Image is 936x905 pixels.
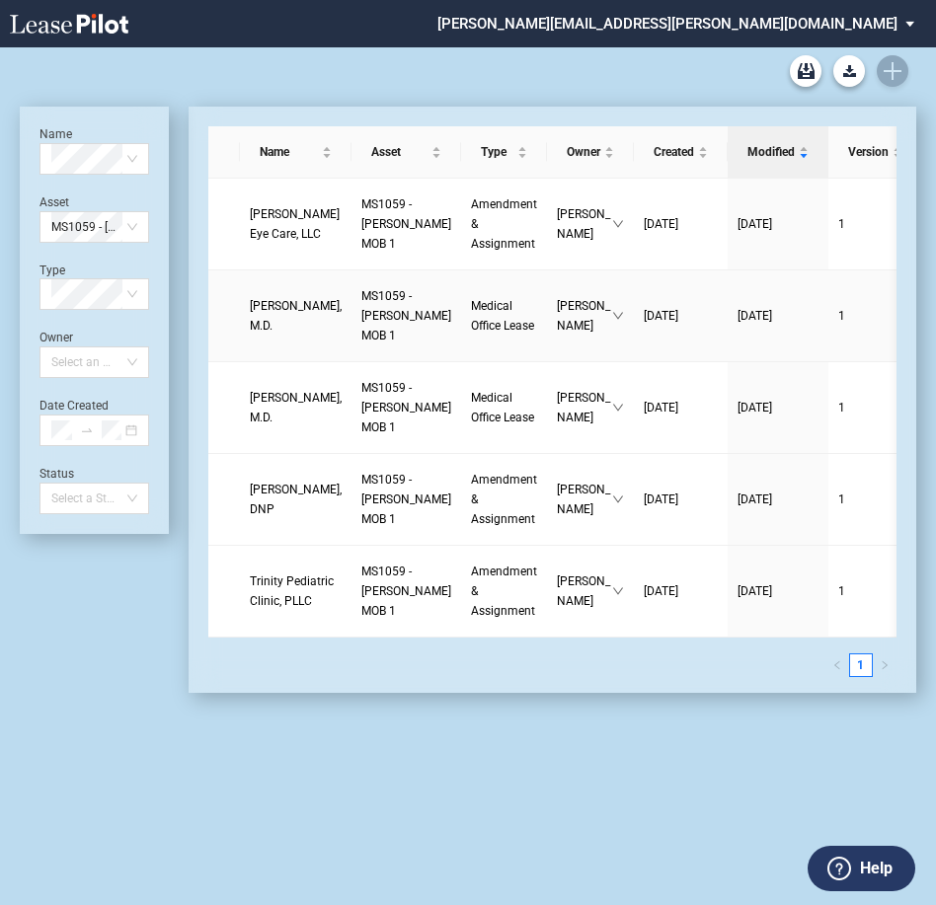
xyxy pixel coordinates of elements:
a: Trinity Pediatric Clinic, PLLC [250,571,342,611]
a: Medical Office Lease [471,388,537,427]
span: Trinity Pediatric Clinic, PLLC [250,574,334,608]
a: MS1059 - [PERSON_NAME] MOB 1 [361,378,451,437]
span: Asset [371,142,428,162]
span: [PERSON_NAME] [557,204,612,244]
a: 1 [838,490,912,509]
button: Help [808,846,915,891]
span: [DATE] [644,217,678,231]
span: [DATE] [644,401,678,415]
span: [DATE] [738,584,772,598]
th: Name [240,126,351,179]
a: [DATE] [644,581,718,601]
span: down [612,310,624,322]
span: 1 [838,492,845,506]
span: right [880,660,890,670]
a: [DATE] [738,581,819,601]
span: MS1059 - Jackson MOB 1 [51,212,137,242]
span: MS1059 - Jackson MOB 1 [361,197,451,251]
span: [DATE] [644,584,678,598]
span: 1 [838,217,845,231]
a: Amendment & Assignment [471,194,537,254]
span: Owner [567,142,600,162]
label: Status [39,467,74,481]
span: MS1059 - Jackson MOB 1 [361,565,451,618]
span: MS1059 - Jackson MOB 1 [361,473,451,526]
span: Created [654,142,694,162]
span: [DATE] [644,492,678,506]
span: [DATE] [738,401,772,415]
span: 1 [838,401,845,415]
span: [DATE] [738,217,772,231]
a: [DATE] [644,490,718,509]
span: Alanna Wright, DNP [250,483,342,516]
a: [PERSON_NAME], DNP [250,480,342,519]
span: down [612,402,624,414]
li: Previous Page [825,653,849,677]
a: Amendment & Assignment [471,562,537,621]
button: right [873,653,897,677]
span: Amendment & Assignment [471,197,537,251]
th: Modified [728,126,828,179]
a: MS1059 - [PERSON_NAME] MOB 1 [361,286,451,345]
a: [DATE] [738,306,819,326]
a: 1 [850,654,872,676]
label: Help [860,856,893,881]
a: 1 [838,398,912,417]
span: down [612,218,624,230]
span: Name [260,142,318,162]
span: MS1059 - Jackson MOB 1 [361,381,451,434]
span: Modified [747,142,795,162]
a: MS1059 - [PERSON_NAME] MOB 1 [361,470,451,529]
th: Asset [351,126,461,179]
span: Odom's Eye Care, LLC [250,207,340,241]
a: [DATE] [738,398,819,417]
span: [PERSON_NAME] [557,480,612,519]
span: 1 [838,309,845,323]
a: 1 [838,581,912,601]
a: Medical Office Lease [471,296,537,336]
span: Type [481,142,513,162]
a: [DATE] [644,398,718,417]
span: Medical Office Lease [471,391,534,424]
a: [PERSON_NAME], M.D. [250,296,342,336]
span: [PERSON_NAME] [557,296,612,336]
span: close-circle [128,222,138,232]
th: Type [461,126,547,179]
span: Amendment & Assignment [471,473,537,526]
a: [DATE] [738,490,819,509]
th: Created [634,126,728,179]
md-menu: Download Blank Form List [827,55,871,87]
label: Date Created [39,399,109,413]
span: [DATE] [644,309,678,323]
span: [DATE] [738,309,772,323]
span: to [80,423,94,437]
a: MS1059 - [PERSON_NAME] MOB 1 [361,562,451,621]
span: Medical Office Lease [471,299,534,333]
button: Download Blank Form [833,55,865,87]
th: Version [828,126,922,179]
th: Owner [547,126,634,179]
span: Version [848,142,889,162]
a: Archive [790,55,821,87]
span: [PERSON_NAME] [557,388,612,427]
li: 1 [849,653,873,677]
span: Rajesh Patel, M.D. [250,391,342,424]
span: swap-right [80,423,94,437]
a: 1 [838,214,912,234]
a: [DATE] [644,306,718,326]
span: MS1059 - Jackson MOB 1 [361,289,451,342]
span: left [832,660,842,670]
a: [PERSON_NAME], M.D. [250,388,342,427]
button: left [825,653,849,677]
a: Amendment & Assignment [471,470,537,529]
a: [DATE] [644,214,718,234]
label: Name [39,127,72,141]
label: Asset [39,195,69,209]
span: Rajesh Patel, M.D. [250,299,342,333]
a: 1 [838,306,912,326]
label: Type [39,264,65,277]
a: MS1059 - [PERSON_NAME] MOB 1 [361,194,451,254]
span: down [612,493,624,505]
span: Amendment & Assignment [471,565,537,618]
li: Next Page [873,653,897,677]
